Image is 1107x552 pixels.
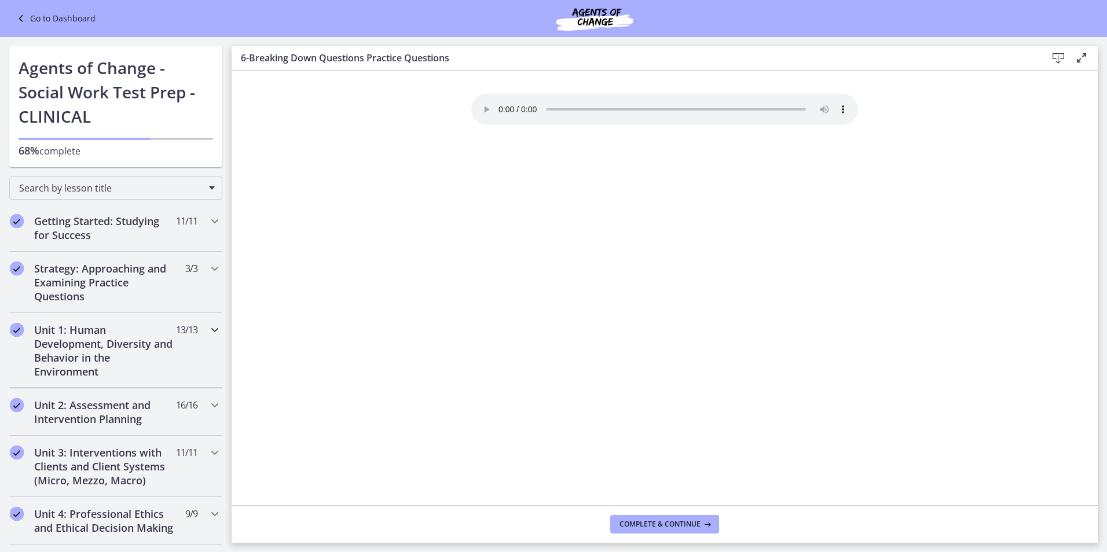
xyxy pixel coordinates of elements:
[185,262,197,275] span: 3 / 3
[10,214,24,228] i: Completed
[610,515,719,533] button: Complete & continue
[10,262,24,275] i: Completed
[10,398,24,412] i: Completed
[34,262,175,303] h2: Strategy: Approaching and Examining Practice Questions
[525,5,664,32] img: Agents of Change
[34,214,175,242] h2: Getting Started: Studying for Success
[176,446,197,459] span: 11 / 11
[19,182,203,194] span: Search by lesson title
[176,214,197,228] span: 11 / 11
[19,56,213,128] h1: Agents of Change - Social Work Test Prep - CLINICAL
[34,398,175,426] h2: Unit 2: Assessment and Intervention Planning
[185,507,197,521] span: 9 / 9
[9,176,222,200] div: Search by lesson title
[34,507,175,535] h2: Unit 4: Professional Ethics and Ethical Decision Making
[19,143,213,158] p: complete
[10,323,24,337] i: Completed
[10,446,24,459] i: Completed
[34,323,175,378] h2: Unit 1: Human Development, Diversity and Behavior in the Environment
[241,51,1028,65] h3: 6-Breaking Down Questions Practice Questions
[19,143,39,157] span: 68%
[10,507,24,521] i: Completed
[620,520,701,529] span: Complete & continue
[176,398,197,412] span: 16 / 16
[176,323,197,337] span: 13 / 13
[34,446,175,487] h2: Unit 3: Interventions with Clients and Client Systems (Micro, Mezzo, Macro)
[14,12,96,25] a: Go to Dashboard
